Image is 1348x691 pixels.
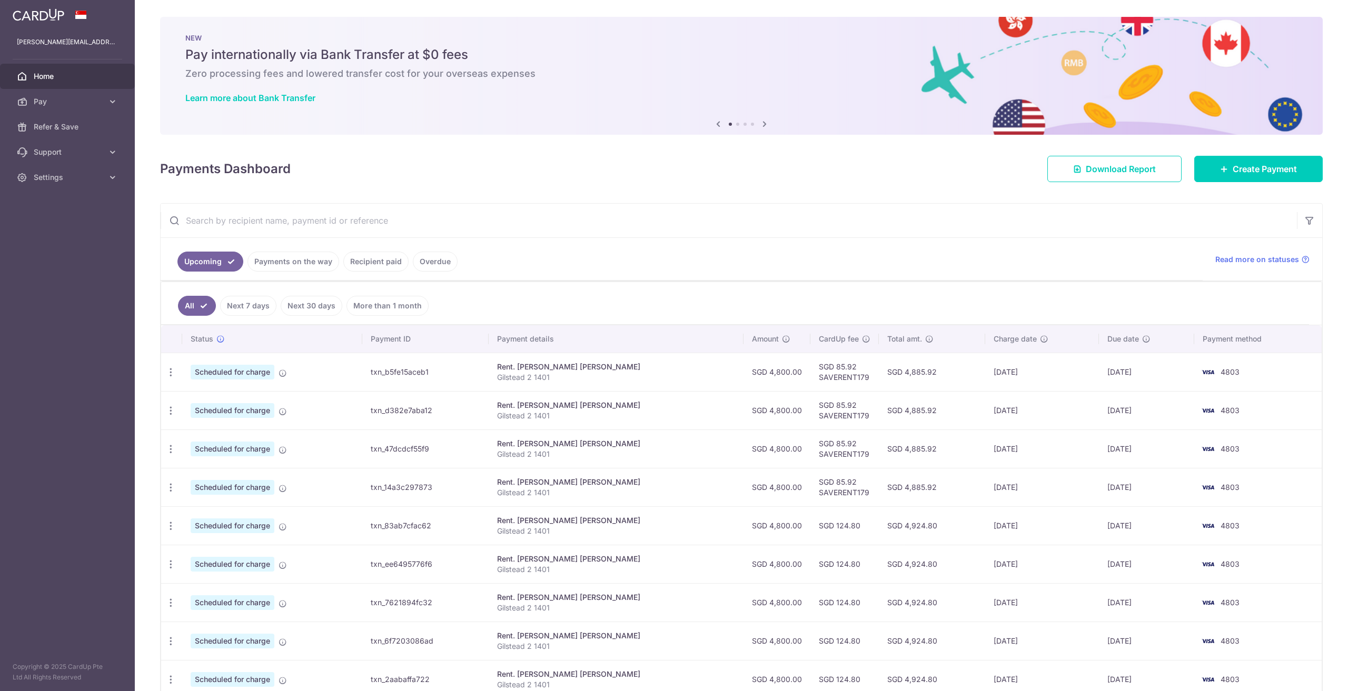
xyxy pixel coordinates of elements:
a: Recipient paid [343,252,409,272]
td: [DATE] [985,545,1099,583]
div: Rent. [PERSON_NAME] [PERSON_NAME] [497,554,735,564]
a: More than 1 month [346,296,429,316]
div: Rent. [PERSON_NAME] [PERSON_NAME] [497,438,735,449]
span: 4803 [1221,675,1240,684]
span: Home [34,71,103,82]
td: SGD 4,924.80 [879,583,985,622]
h5: Pay internationally via Bank Transfer at $0 fees [185,46,1297,63]
td: [DATE] [1099,391,1194,429]
p: Gilstead 2 1401 [497,526,735,536]
img: Bank Card [1197,519,1218,532]
td: SGD 124.80 [810,545,879,583]
span: Support [34,147,103,157]
td: SGD 124.80 [810,506,879,545]
div: Rent. [PERSON_NAME] [PERSON_NAME] [497,515,735,526]
span: Amount [752,334,779,344]
span: Total amt. [887,334,922,344]
td: txn_d382e7aba12 [362,391,489,429]
p: Gilstead 2 1401 [497,679,735,690]
span: 4803 [1221,483,1240,492]
img: Bank Card [1197,404,1218,417]
td: SGD 85.92 SAVERENT179 [810,391,879,429]
p: Gilstead 2 1401 [497,449,735,459]
span: Scheduled for charge [191,557,274,572]
span: 4803 [1221,598,1240,607]
a: Download Report [1047,156,1182,182]
span: Charge date [994,334,1037,344]
td: SGD 4,885.92 [879,468,985,506]
td: SGD 85.92 SAVERENT179 [810,429,879,468]
a: Next 30 days [281,296,342,316]
p: NEW [185,34,1297,42]
td: SGD 4,885.92 [879,353,985,391]
td: SGD 4,800.00 [744,468,810,506]
h4: Payments Dashboard [160,159,291,178]
td: [DATE] [1099,506,1194,545]
h6: Zero processing fees and lowered transfer cost for your overseas expenses [185,67,1297,80]
span: Scheduled for charge [191,403,274,418]
td: [DATE] [1099,468,1194,506]
td: [DATE] [985,353,1099,391]
td: [DATE] [985,583,1099,622]
td: txn_ee6495776f6 [362,545,489,583]
td: txn_14a3c297873 [362,468,489,506]
span: Scheduled for charge [191,365,274,379]
p: Gilstead 2 1401 [497,410,735,421]
td: SGD 4,885.92 [879,391,985,429]
input: Search by recipient name, payment id or reference [161,204,1297,237]
td: SGD 4,924.80 [879,622,985,660]
td: SGD 85.92 SAVERENT179 [810,468,879,506]
p: Gilstead 2 1401 [497,641,735,652]
span: Scheduled for charge [191,480,274,495]
td: SGD 4,800.00 [744,391,810,429]
span: CardUp fee [819,334,859,344]
th: Payment details [489,325,744,353]
img: Bank Card [1197,481,1218,494]
span: 4803 [1221,367,1240,376]
td: [DATE] [1099,583,1194,622]
p: Gilstead 2 1401 [497,564,735,575]
td: [DATE] [985,391,1099,429]
td: txn_6f7203086ad [362,622,489,660]
td: [DATE] [985,468,1099,506]
td: SGD 4,885.92 [879,429,985,468]
td: SGD 4,800.00 [744,622,810,660]
td: [DATE] [1099,545,1194,583]
td: txn_7621894fc32 [362,583,489,622]
span: Read more on statuses [1215,254,1299,265]
a: All [178,296,216,316]
a: Upcoming [177,252,243,272]
span: Scheduled for charge [191,672,274,687]
span: Scheduled for charge [191,442,274,456]
td: SGD 124.80 [810,622,879,660]
span: Scheduled for charge [191,595,274,610]
img: Bank Card [1197,596,1218,609]
div: Rent. [PERSON_NAME] [PERSON_NAME] [497,669,735,679]
span: Due date [1107,334,1139,344]
td: [DATE] [985,622,1099,660]
p: [PERSON_NAME][EMAIL_ADDRESS][DOMAIN_NAME] [17,37,118,47]
td: [DATE] [1099,429,1194,468]
span: Download Report [1086,163,1156,175]
span: Settings [34,172,103,183]
img: Bank transfer banner [160,17,1323,135]
span: 4803 [1221,636,1240,645]
td: SGD 4,800.00 [744,545,810,583]
p: Gilstead 2 1401 [497,487,735,498]
span: 4803 [1221,444,1240,453]
span: Scheduled for charge [191,634,274,648]
a: Next 7 days [220,296,276,316]
span: 4803 [1221,559,1240,568]
td: SGD 4,800.00 [744,429,810,468]
a: Payments on the way [247,252,339,272]
div: Rent. [PERSON_NAME] [PERSON_NAME] [497,592,735,603]
td: txn_b5fe15aceb1 [362,353,489,391]
td: SGD 4,800.00 [744,583,810,622]
span: Create Payment [1233,163,1297,175]
img: CardUp [13,8,64,21]
span: 4803 [1221,406,1240,415]
div: Rent. [PERSON_NAME] [PERSON_NAME] [497,630,735,641]
span: 4803 [1221,521,1240,530]
a: Learn more about Bank Transfer [185,93,315,103]
p: Gilstead 2 1401 [497,603,735,613]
